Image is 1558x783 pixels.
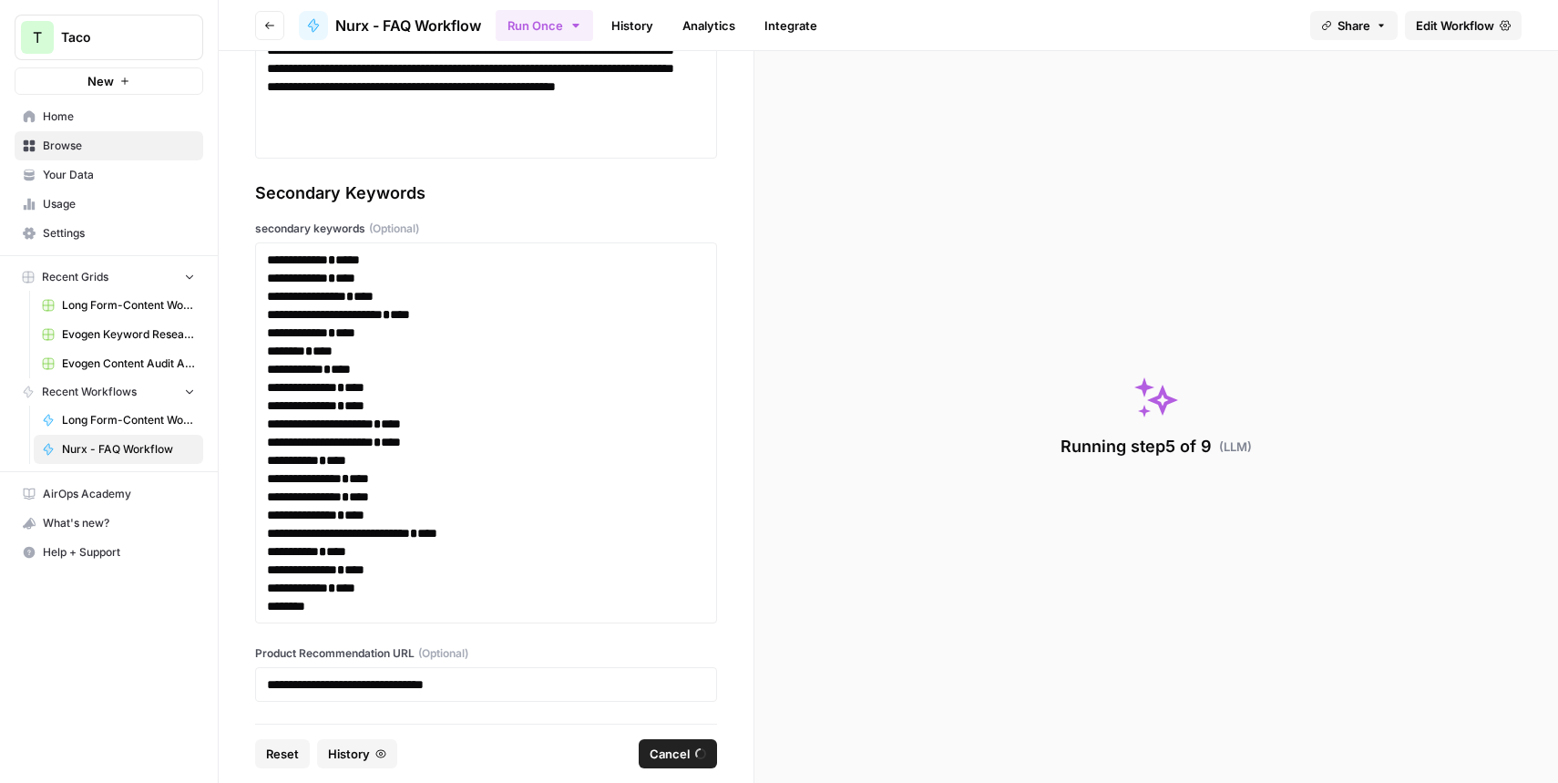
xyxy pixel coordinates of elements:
[15,509,203,538] button: What's new?
[1338,16,1370,35] span: Share
[42,384,137,400] span: Recent Workflows
[43,196,195,212] span: Usage
[15,538,203,567] button: Help + Support
[1061,434,1252,459] div: Running step 5 of 9
[1405,11,1522,40] a: Edit Workflow
[1416,16,1494,35] span: Edit Workflow
[15,510,202,537] div: What's new?
[496,10,593,41] button: Run Once
[15,190,203,219] a: Usage
[43,138,195,154] span: Browse
[299,11,481,40] a: Nurx - FAQ Workflow
[43,544,195,561] span: Help + Support
[418,645,468,662] span: (Optional)
[34,406,203,435] a: Long Form-Content Workflow - AI Clients (New)
[15,102,203,131] a: Home
[15,67,203,95] button: New
[335,15,481,36] span: Nurx - FAQ Workflow
[266,745,299,763] span: Reset
[62,355,195,372] span: Evogen Content Audit Agent Grid
[15,15,203,60] button: Workspace: Taco
[43,167,195,183] span: Your Data
[87,72,114,90] span: New
[255,221,717,237] label: secondary keywords
[369,221,419,237] span: (Optional)
[600,11,664,40] a: History
[62,441,195,458] span: Nurx - FAQ Workflow
[61,28,171,46] span: Taco
[34,320,203,349] a: Evogen Keyword Research Agent Grid
[15,131,203,160] a: Browse
[328,745,370,763] span: History
[15,160,203,190] a: Your Data
[1219,438,1252,456] span: ( LLM )
[62,297,195,314] span: Long Form-Content Workflow - AI Clients (New) Grid
[34,291,203,320] a: Long Form-Content Workflow - AI Clients (New) Grid
[15,263,203,291] button: Recent Grids
[255,739,310,768] button: Reset
[255,180,717,206] div: Secondary Keywords
[42,269,108,285] span: Recent Grids
[317,739,397,768] button: History
[15,479,203,509] a: AirOps Academy
[43,108,195,125] span: Home
[62,412,195,428] span: Long Form-Content Workflow - AI Clients (New)
[671,11,746,40] a: Analytics
[34,435,203,464] a: Nurx - FAQ Workflow
[33,26,42,48] span: T
[15,219,203,248] a: Settings
[43,225,195,242] span: Settings
[34,349,203,378] a: Evogen Content Audit Agent Grid
[62,326,195,343] span: Evogen Keyword Research Agent Grid
[753,11,828,40] a: Integrate
[43,486,195,502] span: AirOps Academy
[15,378,203,406] button: Recent Workflows
[255,645,717,662] label: Product Recommendation URL
[1310,11,1398,40] button: Share
[639,739,717,768] button: Cancel
[650,745,690,763] span: Cancel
